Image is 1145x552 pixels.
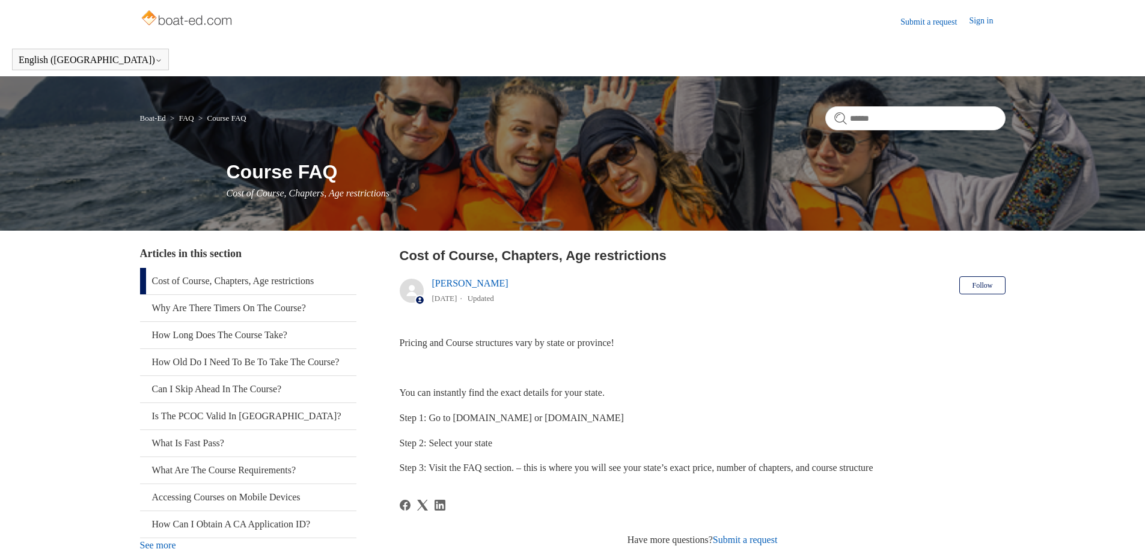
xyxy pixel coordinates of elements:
a: Facebook [400,500,411,511]
a: Cost of Course, Chapters, Age restrictions [140,268,356,294]
a: Accessing Courses on Mobile Devices [140,484,356,511]
span: Cost of Course, Chapters, Age restrictions [227,188,390,198]
a: Why Are There Timers On The Course? [140,295,356,321]
a: Submit a request [713,535,778,545]
a: LinkedIn [435,500,445,511]
span: You can instantly find the exact details for your state. [400,387,605,398]
time: 04/08/2025, 13:01 [432,294,457,303]
a: Course FAQ [207,114,246,123]
a: Boat-Ed [140,114,166,123]
a: What Are The Course Requirements? [140,457,356,484]
a: What Is Fast Pass? [140,430,356,456]
a: Can I Skip Ahead In The Course? [140,376,356,402]
a: Is The PCOC Valid In [GEOGRAPHIC_DATA]? [140,403,356,429]
svg: Share this page on LinkedIn [435,500,445,511]
h2: Cost of Course, Chapters, Age restrictions [400,246,1006,265]
img: Boat-Ed Help Center home page [140,7,236,31]
svg: Share this page on Facebook [400,500,411,511]
svg: Share this page on X Corp [417,500,428,511]
li: Updated [468,294,494,303]
h1: Course FAQ [227,157,1006,186]
a: Sign in [969,14,1005,29]
span: Articles in this section [140,247,242,259]
span: Step 3: Visit the FAQ section. – this is where you will see your state’s exact price, number of c... [400,463,873,473]
a: How Long Does The Course Take? [140,322,356,348]
button: English ([GEOGRAPHIC_DATA]) [19,55,162,65]
div: Have more questions? [400,533,1006,547]
a: How Can I Obtain A CA Application ID? [140,511,356,538]
li: Course FAQ [196,114,246,123]
button: Follow Article [959,276,1005,294]
span: Step 2: Select your state [400,438,493,448]
li: Boat-Ed [140,114,168,123]
span: Pricing and Course structures vary by state or province! [400,338,614,348]
a: How Old Do I Need To Be To Take The Course? [140,349,356,375]
a: [PERSON_NAME] [432,278,508,288]
a: X Corp [417,500,428,511]
a: FAQ [179,114,194,123]
span: Step 1: Go to [DOMAIN_NAME] or [DOMAIN_NAME] [400,413,624,423]
div: Chat Support [1067,512,1137,543]
li: FAQ [168,114,196,123]
a: See more [140,540,176,550]
input: Search [825,106,1006,130]
a: Submit a request [900,16,969,28]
